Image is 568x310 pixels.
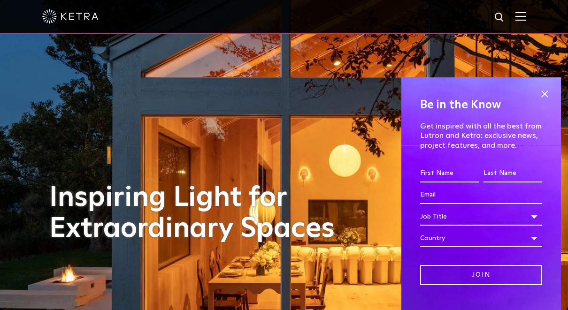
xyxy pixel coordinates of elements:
img: ketra-logo-2019-white [42,9,99,23]
input: Email [420,186,542,204]
div: Job Title [420,208,542,226]
input: Last Name [484,165,542,182]
img: Hamburger%20Nav.svg [515,12,526,21]
h4: Be in the Know [420,96,542,114]
div: Country [420,229,542,247]
p: Get inspired with all the best from Lutron and Ketra: exclusive news, project features, and more. [420,121,542,151]
input: Join [420,265,542,285]
img: search icon [494,12,506,23]
h1: Inspiring Light for Extraordinary Spaces [49,182,354,244]
input: First Name [420,165,479,182]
